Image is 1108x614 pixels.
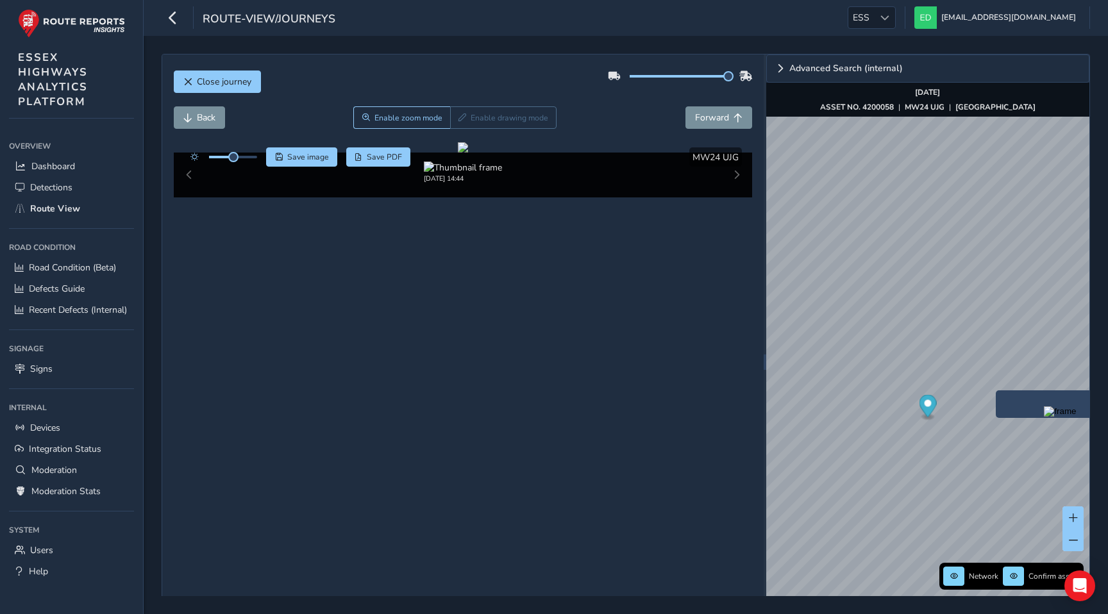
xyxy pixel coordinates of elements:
div: Road Condition [9,238,134,257]
a: Route View [9,198,134,219]
span: Close journey [197,76,251,88]
button: Forward [685,106,752,129]
div: Open Intercom Messenger [1064,570,1095,601]
button: [EMAIL_ADDRESS][DOMAIN_NAME] [914,6,1080,29]
span: Recent Defects (Internal) [29,304,127,316]
span: Enable zoom mode [374,113,442,123]
span: Network [969,571,998,581]
div: Signage [9,339,134,358]
span: Advanced Search (internal) [789,64,903,73]
strong: [DATE] [915,87,940,97]
a: Defects Guide [9,278,134,299]
span: ESSEX HIGHWAYS ANALYTICS PLATFORM [18,50,88,109]
div: Overview [9,137,134,156]
a: Integration Status [9,438,134,460]
a: Recent Defects (Internal) [9,299,134,320]
span: Moderation Stats [31,485,101,497]
span: Devices [30,422,60,434]
div: Internal [9,398,134,417]
strong: MW24 UJG [905,102,944,112]
strong: ASSET NO. 4200058 [820,102,894,112]
span: Forward [695,112,729,124]
span: route-view/journeys [203,11,335,29]
span: Help [29,565,48,577]
a: Users [9,540,134,561]
img: rr logo [18,9,125,38]
a: Detections [9,177,134,198]
img: Thumbnail frame [424,162,502,174]
a: Moderation Stats [9,481,134,502]
span: Road Condition (Beta) [29,261,116,274]
div: System [9,520,134,540]
span: Save image [287,152,329,162]
div: Map marker [919,395,936,421]
button: Close journey [174,71,261,93]
span: Users [30,544,53,556]
span: Dashboard [31,160,75,172]
a: Expand [766,54,1089,83]
button: Zoom [353,106,450,129]
a: Moderation [9,460,134,481]
img: diamond-layout [914,6,937,29]
span: Confirm assets [1028,571,1080,581]
span: Integration Status [29,443,101,455]
a: Signs [9,358,134,379]
span: Back [197,112,215,124]
span: Moderation [31,464,77,476]
img: frame [1044,406,1076,417]
span: Route View [30,203,80,215]
span: ESS [848,7,874,28]
a: Dashboard [9,156,134,177]
button: Save [266,147,337,167]
span: Save PDF [367,152,402,162]
div: | | [820,102,1036,112]
button: Back [174,106,225,129]
span: [EMAIL_ADDRESS][DOMAIN_NAME] [941,6,1076,29]
strong: [GEOGRAPHIC_DATA] [955,102,1036,112]
a: Devices [9,417,134,438]
div: [DATE] 14:44 [424,174,502,183]
span: Detections [30,181,72,194]
span: MW24 UJG [692,151,739,163]
a: Help [9,561,134,582]
a: Road Condition (Beta) [9,257,134,278]
span: Defects Guide [29,283,85,295]
button: PDF [346,147,411,167]
span: Signs [30,363,53,375]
